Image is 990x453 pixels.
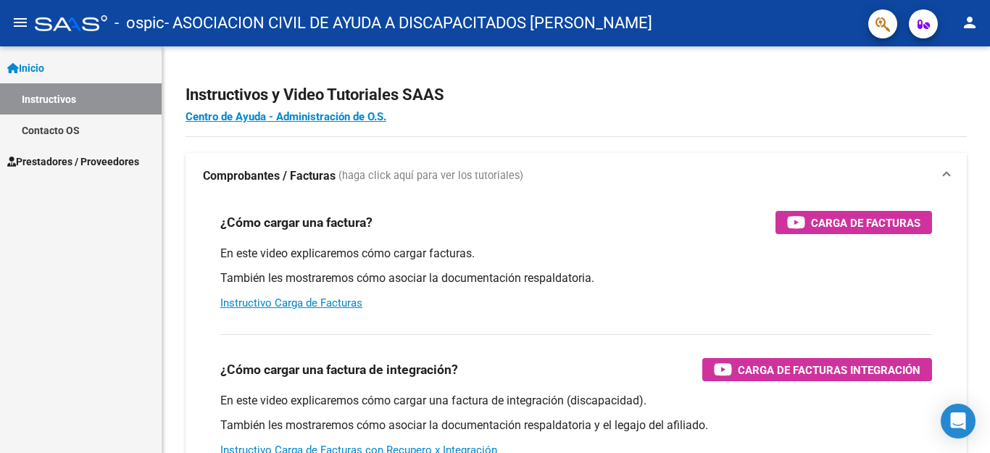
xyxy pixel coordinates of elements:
h3: ¿Cómo cargar una factura de integración? [220,360,458,380]
a: Centro de Ayuda - Administración de O.S. [186,110,386,123]
mat-icon: person [961,14,978,31]
mat-icon: menu [12,14,29,31]
mat-expansion-panel-header: Comprobantes / Facturas (haga click aquí para ver los tutoriales) [186,153,967,199]
span: Carga de Facturas Integración [738,361,920,379]
a: Instructivo Carga de Facturas [220,296,362,309]
strong: Comprobantes / Facturas [203,168,336,184]
h2: Instructivos y Video Tutoriales SAAS [186,81,967,109]
button: Carga de Facturas [775,211,932,234]
p: También les mostraremos cómo asociar la documentación respaldatoria y el legajo del afiliado. [220,417,932,433]
h3: ¿Cómo cargar una factura? [220,212,373,233]
span: - ospic [115,7,165,39]
div: Open Intercom Messenger [941,404,976,439]
p: En este video explicaremos cómo cargar una factura de integración (discapacidad). [220,393,932,409]
button: Carga de Facturas Integración [702,358,932,381]
span: Inicio [7,60,44,76]
p: También les mostraremos cómo asociar la documentación respaldatoria. [220,270,932,286]
span: Prestadores / Proveedores [7,154,139,170]
span: Carga de Facturas [811,214,920,232]
span: - ASOCIACION CIVIL DE AYUDA A DISCAPACITADOS [PERSON_NAME] [165,7,652,39]
p: En este video explicaremos cómo cargar facturas. [220,246,932,262]
span: (haga click aquí para ver los tutoriales) [338,168,523,184]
